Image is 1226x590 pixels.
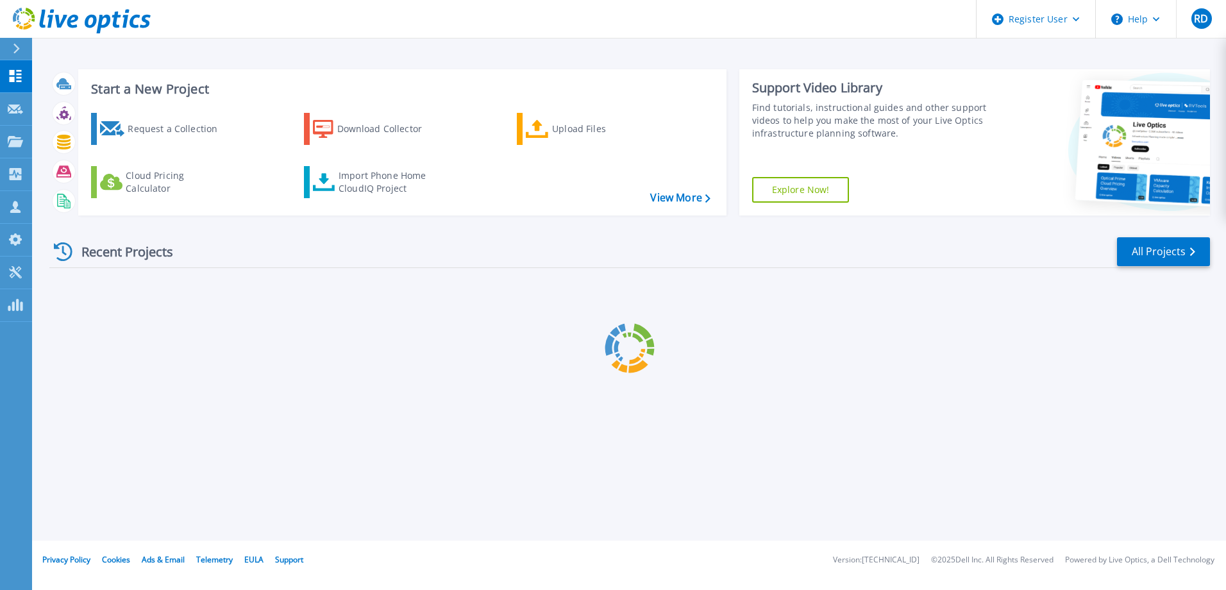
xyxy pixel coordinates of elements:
a: Privacy Policy [42,554,90,565]
div: Upload Files [552,116,655,142]
a: Cookies [102,554,130,565]
a: Cloud Pricing Calculator [91,166,234,198]
h3: Start a New Project [91,82,710,96]
a: EULA [244,554,264,565]
a: Explore Now! [752,177,850,203]
li: Powered by Live Optics, a Dell Technology [1065,556,1214,564]
a: Telemetry [196,554,233,565]
div: Support Video Library [752,80,992,96]
a: All Projects [1117,237,1210,266]
div: Request a Collection [128,116,230,142]
span: RD [1194,13,1208,24]
li: © 2025 Dell Inc. All Rights Reserved [931,556,1054,564]
li: Version: [TECHNICAL_ID] [833,556,920,564]
div: Download Collector [337,116,440,142]
div: Cloud Pricing Calculator [126,169,228,195]
a: Upload Files [517,113,660,145]
a: Request a Collection [91,113,234,145]
div: Find tutorials, instructional guides and other support videos to help you make the most of your L... [752,101,992,140]
a: Ads & Email [142,554,185,565]
a: View More [650,192,710,204]
a: Download Collector [304,113,447,145]
a: Support [275,554,303,565]
div: Recent Projects [49,236,190,267]
div: Import Phone Home CloudIQ Project [339,169,439,195]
